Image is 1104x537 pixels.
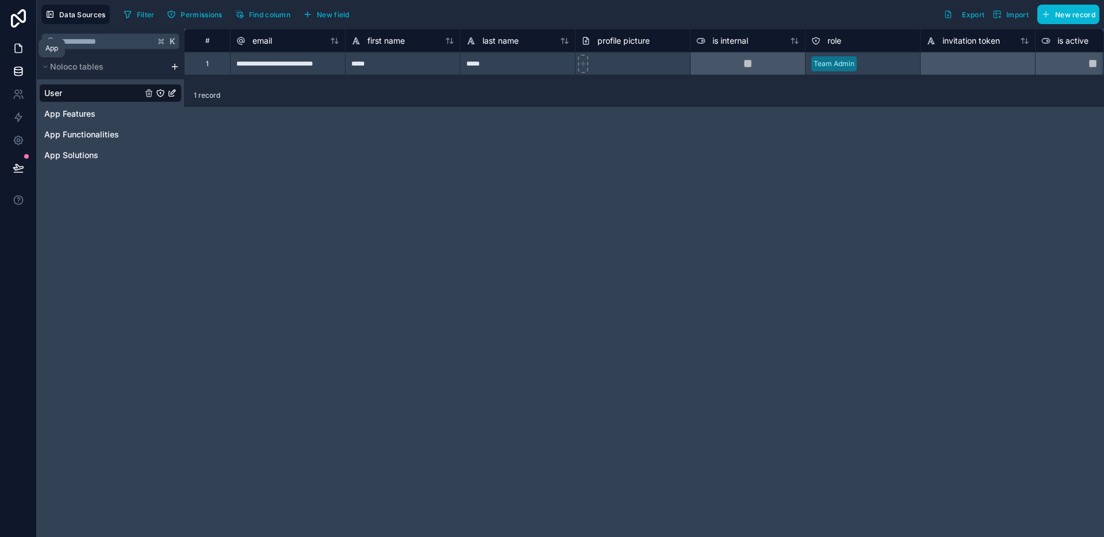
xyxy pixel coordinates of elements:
span: Data Sources [59,10,106,19]
button: New record [1037,5,1099,24]
span: New record [1055,10,1095,19]
button: New field [299,6,354,23]
a: App Features [44,108,142,120]
button: Permissions [163,6,226,23]
span: User [44,87,62,99]
span: first name [367,35,405,47]
span: is internal [712,35,748,47]
button: Filter [119,6,159,23]
div: 1 [206,59,209,68]
button: Data Sources [41,5,110,24]
a: New record [1033,5,1099,24]
a: App Solutions [44,149,142,161]
span: App Solutions [44,149,98,161]
a: Permissions [163,6,231,23]
span: is active [1057,35,1088,47]
button: Noloco tables [39,59,166,75]
a: App Functionalities [44,129,142,140]
span: Noloco tables [50,61,103,72]
div: # [193,36,221,45]
span: Import [1006,10,1029,19]
span: App Functionalities [44,129,119,140]
span: Permissions [181,10,222,19]
a: User [44,87,142,99]
div: Team Admin [814,59,854,69]
span: last name [482,35,519,47]
span: Export [962,10,984,19]
div: App Functionalities [39,125,182,144]
span: invitation token [942,35,1000,47]
span: email [252,35,272,47]
span: profile picture [597,35,650,47]
span: role [827,35,841,47]
button: Export [940,5,988,24]
div: User [39,84,182,102]
button: Import [988,5,1033,24]
span: 1 record [194,91,220,100]
button: Find column [231,6,294,23]
div: App Features [39,105,182,123]
span: App Features [44,108,95,120]
span: K [168,37,177,45]
span: New field [317,10,350,19]
span: Filter [137,10,155,19]
span: Find column [249,10,290,19]
div: App [45,44,58,53]
div: App Solutions [39,146,182,164]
